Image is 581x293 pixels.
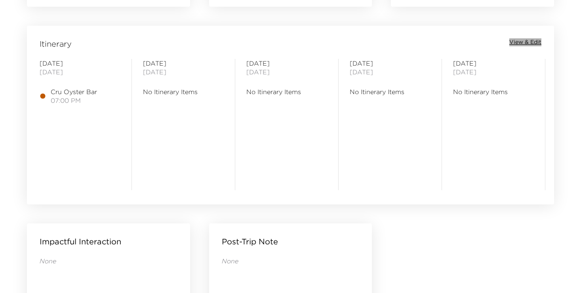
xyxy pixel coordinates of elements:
span: [DATE] [350,68,431,76]
span: Itinerary [40,38,72,49]
span: [DATE] [143,59,224,68]
button: View & Edit [509,38,541,46]
span: 07:00 PM [51,96,97,105]
p: None [40,257,177,265]
span: No Itinerary Items [246,87,327,96]
p: Post-Trip Note [222,236,278,247]
span: [DATE] [40,59,120,68]
span: Cru Oyster Bar [51,87,97,96]
span: No Itinerary Items [143,87,224,96]
span: [DATE] [246,68,327,76]
span: No Itinerary Items [453,87,534,96]
span: [DATE] [143,68,224,76]
span: [DATE] [453,59,534,68]
span: [DATE] [453,68,534,76]
p: Impactful Interaction [40,236,121,247]
span: [DATE] [350,59,431,68]
p: None [222,257,360,265]
span: [DATE] [40,68,120,76]
span: [DATE] [246,59,327,68]
span: No Itinerary Items [350,87,431,96]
